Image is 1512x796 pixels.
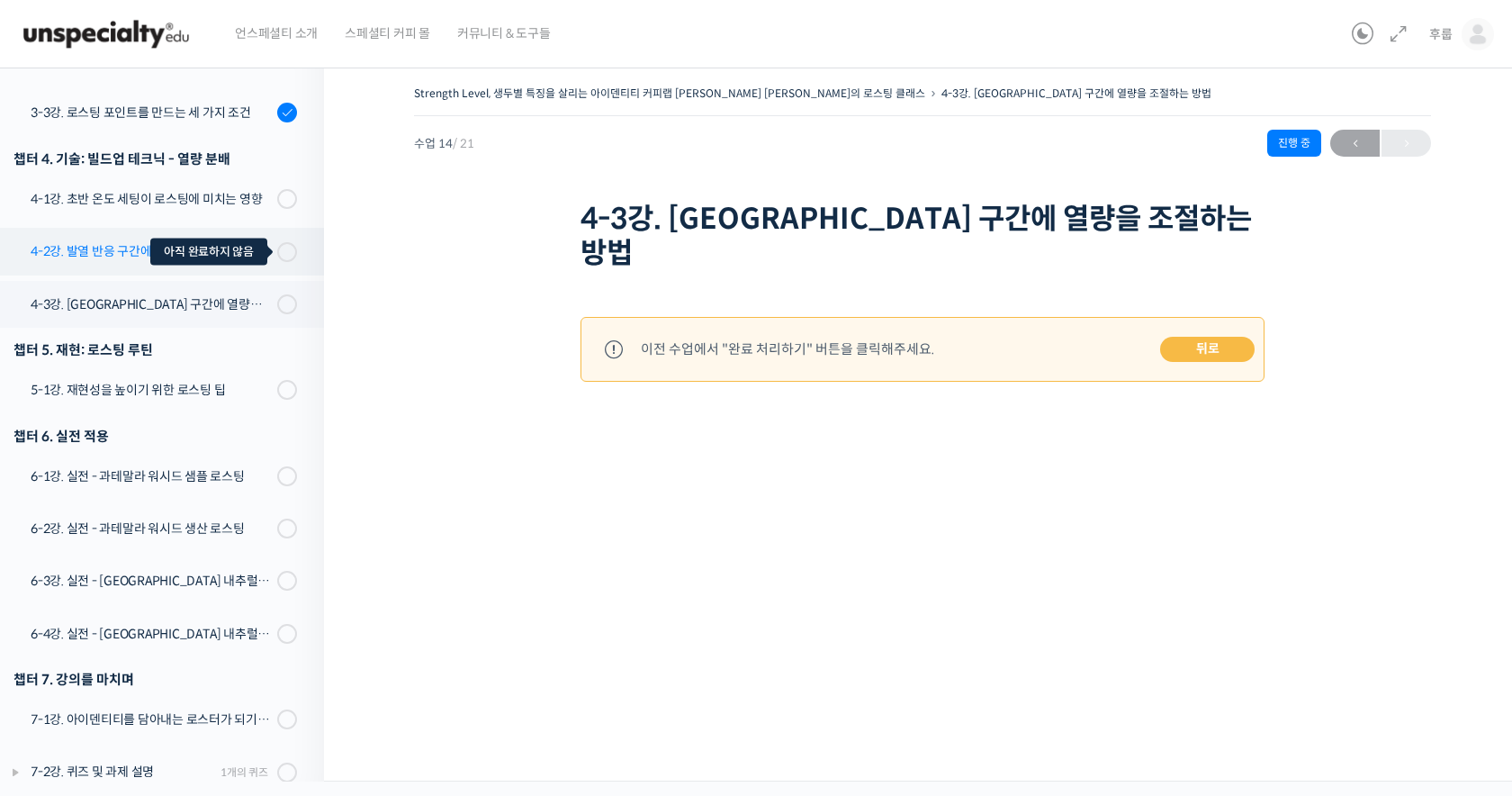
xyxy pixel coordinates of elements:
[278,598,300,612] span: 설정
[453,136,474,151] span: / 21
[13,424,297,448] div: 챕터 6. 실전 적용
[580,202,1264,271] h1: 4-3강. [GEOGRAPHIC_DATA] 구간에 열량을 조절하는 방법
[57,598,67,612] span: 홈
[941,86,1211,100] a: 4-3강. [GEOGRAPHIC_DATA] 구간에 열량을 조절하는 방법
[31,519,272,538] div: 6-2강. 실전 - 과테말라 워시드 생산 로스팅
[31,710,272,729] div: 7-1강. 아이덴티티를 담아내는 로스터가 되기 위해
[232,571,346,616] a: 설정
[414,138,474,149] span: 수업 14
[13,667,297,692] div: 챕터 7. 강의를 마치며
[165,599,186,613] span: 대화
[641,337,934,361] div: 이전 수업에서 "완료 처리하기" 버튼을 클릭해주세요.
[13,338,297,362] div: 챕터 5. 재현: 로스팅 루틴
[31,466,272,486] div: 6-1강. 실전 - 과테말라 워시드 샘플 로스팅
[1267,130,1321,157] div: 진행 중
[31,189,272,209] div: 4-1강. 초반 온도 세팅이 로스팅에 미치는 영향
[220,764,268,781] div: 1개의 퀴즈
[31,762,215,782] div: 7-2강. 퀴즈 및 과제 설명
[414,86,925,100] a: Strength Level, 생두별 특징을 살리는 아이덴티티 커피랩 [PERSON_NAME] [PERSON_NAME]의 로스팅 클래스
[13,147,297,171] div: 챕터 4. 기술: 빌드업 테크닉 - 열량 분배
[31,103,272,122] div: 3-3강. 로스팅 포인트를 만드는 세 가지 조건
[31,294,272,314] div: 4-3강. [GEOGRAPHIC_DATA] 구간에 열량을 조절하는 방법
[31,241,272,261] div: 4-2강. 발열 반응 구간에 열량을 조절하는 방법
[5,571,119,616] a: 홈
[31,380,272,400] div: 5-1강. 재현성을 높이기 위한 로스팅 팁
[119,571,232,616] a: 대화
[1330,130,1380,157] a: ←이전
[1330,131,1380,156] span: ←
[1160,337,1255,362] a: 뒤로
[1429,26,1453,42] span: 후룹
[31,624,272,644] div: 6-4강. 실전 - [GEOGRAPHIC_DATA] 내추럴 생산 로스팅
[31,571,272,591] div: 6-3강. 실전 - [GEOGRAPHIC_DATA] 내추럴 샘플 로스팅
